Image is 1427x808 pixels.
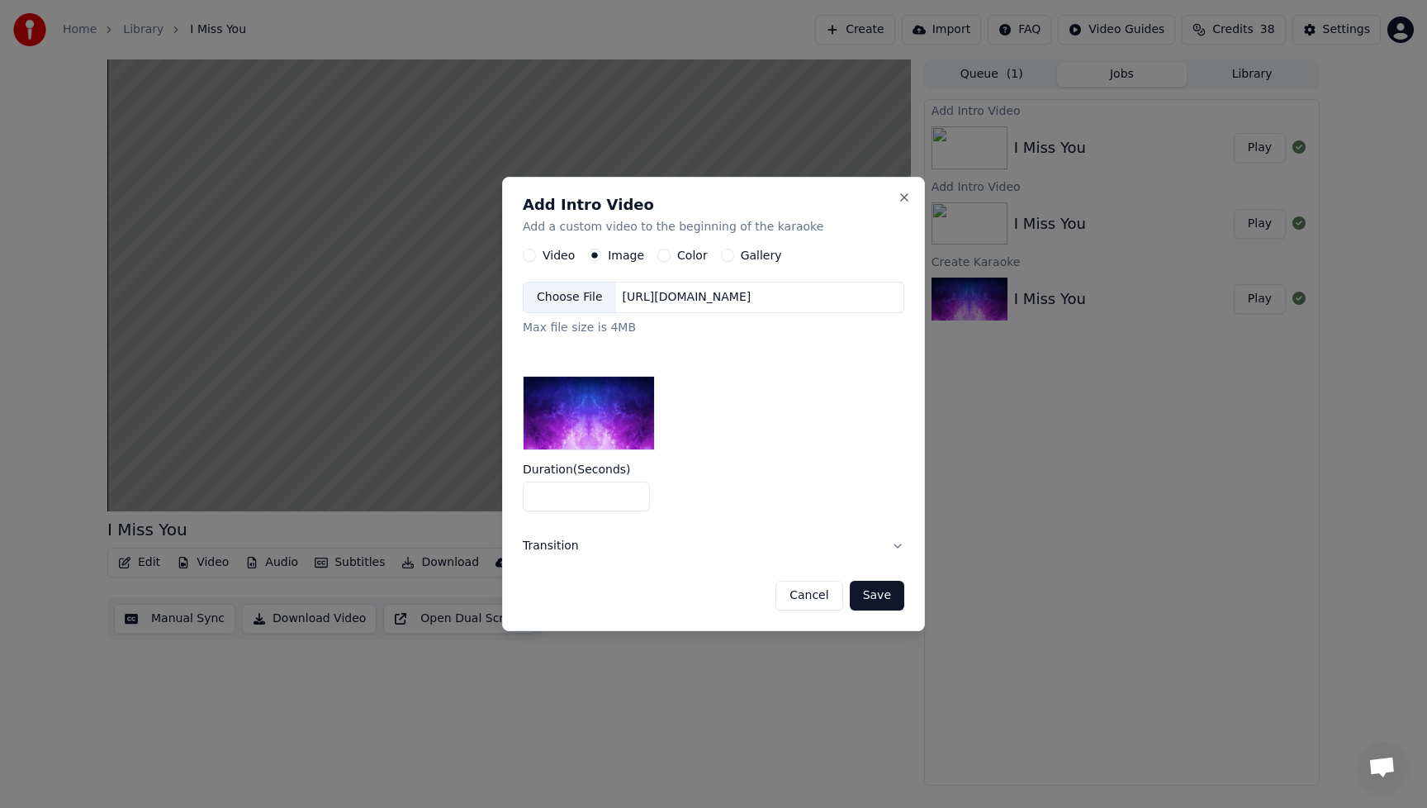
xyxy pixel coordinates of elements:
label: Gallery [741,250,782,261]
label: Image [608,250,644,261]
div: [URL][DOMAIN_NAME] [616,289,758,306]
div: Choose File [524,283,616,312]
button: Transition [523,525,904,568]
label: Duration ( Seconds ) [523,463,904,475]
h2: Add Intro Video [523,197,904,212]
label: Color [677,250,708,261]
button: Cancel [775,581,842,611]
p: Add a custom video to the beginning of the karaoke [523,219,904,235]
button: Save [850,581,904,611]
div: Max file size is 4MB [523,320,904,336]
label: Video [543,250,575,261]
